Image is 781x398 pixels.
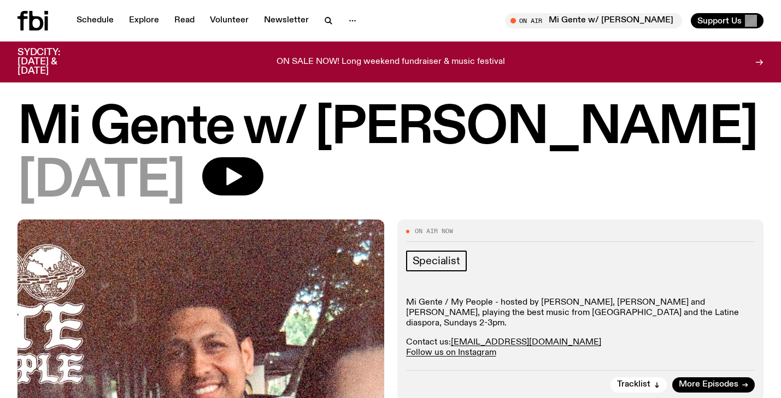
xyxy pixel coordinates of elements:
a: Volunteer [203,13,255,28]
p: ON SALE NOW! Long weekend fundraiser & music festival [277,57,505,67]
span: [DATE] [17,157,185,206]
span: Specialist [413,255,460,267]
a: Follow us on Instagram [406,348,496,357]
a: Specialist [406,251,467,271]
h1: Mi Gente w/ [PERSON_NAME] [17,104,764,153]
a: More Episodes [672,377,755,393]
a: Newsletter [257,13,315,28]
span: Support Us [697,16,742,26]
h3: SYDCITY: [DATE] & [DATE] [17,48,87,76]
p: Mi Gente / My People - hosted by [PERSON_NAME], [PERSON_NAME] and [PERSON_NAME], playing the best... [406,298,755,329]
a: Explore [122,13,166,28]
button: Support Us [691,13,764,28]
span: More Episodes [679,381,738,389]
span: Tracklist [617,381,650,389]
button: On AirMi Gente w/ [PERSON_NAME] [505,13,682,28]
p: Contact us: [406,337,755,358]
span: On Air Now [415,228,453,234]
a: Schedule [70,13,120,28]
a: Read [168,13,201,28]
button: Tracklist [610,377,667,393]
a: [EMAIL_ADDRESS][DOMAIN_NAME] [451,338,601,347]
